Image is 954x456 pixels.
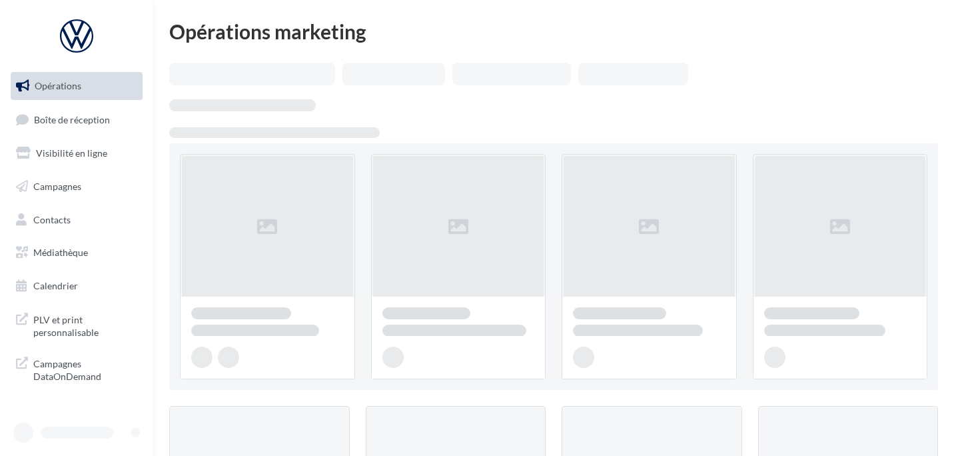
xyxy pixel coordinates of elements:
[33,280,78,291] span: Calendrier
[8,239,145,267] a: Médiathèque
[169,21,938,41] div: Opérations marketing
[34,113,110,125] span: Boîte de réception
[35,80,81,91] span: Opérations
[8,72,145,100] a: Opérations
[33,213,71,225] span: Contacts
[8,173,145,201] a: Campagnes
[8,206,145,234] a: Contacts
[36,147,107,159] span: Visibilité en ligne
[8,305,145,345] a: PLV et print personnalisable
[33,311,137,339] span: PLV et print personnalisable
[8,272,145,300] a: Calendrier
[33,355,137,383] span: Campagnes DataOnDemand
[33,181,81,192] span: Campagnes
[8,105,145,134] a: Boîte de réception
[33,247,88,258] span: Médiathèque
[8,139,145,167] a: Visibilité en ligne
[8,349,145,389] a: Campagnes DataOnDemand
